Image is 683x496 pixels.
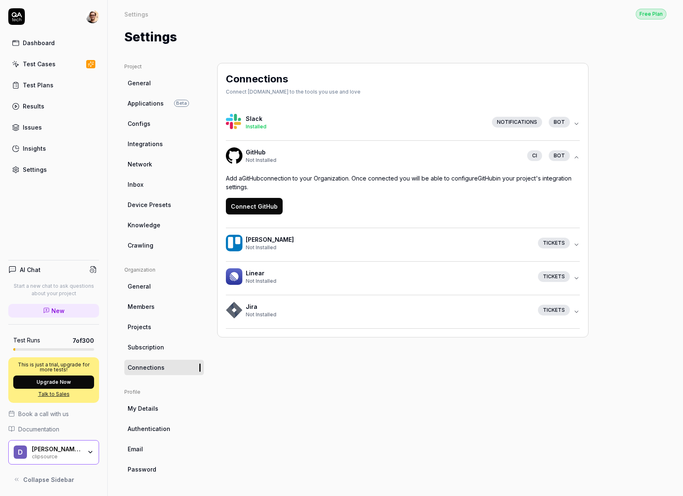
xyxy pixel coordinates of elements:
span: Crawling [128,241,153,250]
a: Authentication [124,421,204,436]
a: Test Cases [8,56,99,72]
div: Test Plans [23,81,53,89]
span: 7 of 300 [73,336,94,345]
span: Installed [246,123,266,130]
a: Issues [8,119,99,135]
h4: AI Chat [20,265,41,274]
h4: GitHub [246,148,521,157]
a: Documentation [8,425,99,433]
a: Integrations [124,136,204,152]
a: My Details [124,401,204,416]
a: Device Presets [124,197,204,212]
img: 704fe57e-bae9-4a0d-8bcb-c4203d9f0bb2.jpeg [86,10,99,23]
div: Daniels Growth Tests [32,445,82,453]
span: My Details [128,404,158,413]
a: Results [8,98,99,114]
span: Authentication [128,424,170,433]
div: Tickets [538,271,570,282]
span: Configs [128,119,150,128]
a: Configs [124,116,204,131]
button: HackofficeJiraNot InstalledTickets [226,295,580,328]
div: Tickets [538,238,570,248]
button: HackofficeGitHubNot InstalledCIbot [226,141,580,174]
div: Insights [23,144,46,153]
span: Not Installed [246,278,276,284]
div: HackofficeGitHubNot InstalledCIbot [226,174,580,228]
span: Email [128,445,143,453]
div: Free Plan [636,9,666,19]
span: General [128,79,151,87]
h4: [PERSON_NAME] [246,235,531,244]
div: Test Cases [23,60,56,68]
img: Hackoffice [226,268,242,285]
button: Upgrade Now [13,376,94,389]
h4: Jira [246,302,531,311]
span: Not Installed [246,244,276,250]
button: Collapse Sidebar [8,471,99,488]
span: Subscription [128,343,164,352]
div: Settings [124,10,148,18]
button: Free Plan [636,8,666,19]
button: Connect GitHub [226,198,283,214]
a: Crawling [124,238,204,253]
p: Start a new chat to ask questions about your project [8,282,99,297]
a: Projects [124,319,204,335]
span: Beta [174,100,189,107]
a: Talk to Sales [13,390,94,398]
span: Not Installed [246,157,276,163]
h1: Settings [124,28,177,46]
a: General [124,75,204,91]
p: This is just a trial, upgrade for more tests! [13,362,94,372]
div: Tickets [538,305,570,315]
span: Members [128,302,155,311]
div: bot [549,150,570,161]
div: clipsource [32,453,82,459]
a: Members [124,299,204,314]
div: bot [549,117,570,128]
div: Connect [DOMAIN_NAME] to the tools you use and love [226,88,361,96]
a: Password [124,462,204,477]
a: Settings [8,161,99,178]
a: ApplicationsBeta [124,96,204,111]
img: Hackoffice [226,235,242,251]
span: Projects [128,323,151,331]
div: Issues [23,123,42,132]
button: HackofficeLinearNot InstalledTickets [226,262,580,295]
span: Not Installed [246,311,276,318]
span: Connections [128,363,165,372]
a: Knowledge [124,217,204,233]
div: Settings [23,165,47,174]
span: Collapse Sidebar [23,475,74,484]
span: Knowledge [128,221,160,229]
h5: Test Runs [13,337,40,344]
button: HackofficeSlackInstalledNotificationsbot [226,107,580,140]
a: Network [124,157,204,172]
span: Password [128,465,156,474]
span: Inbox [128,180,143,189]
div: CI [527,150,542,161]
div: Results [23,102,44,111]
span: Network [128,160,152,169]
div: Dashboard [23,39,55,47]
span: Book a call with us [18,409,69,418]
a: Test Plans [8,77,99,93]
button: D[PERSON_NAME] Growth Testsclipsource [8,440,99,465]
a: Insights [8,140,99,157]
a: Dashboard [8,35,99,51]
div: Profile [124,388,204,396]
p: Add a GitHub connection to your Organization. Once connected you will be able to configure GitHub... [226,174,580,191]
button: Hackoffice[PERSON_NAME]Not InstalledTickets [226,228,580,261]
a: Subscription [124,339,204,355]
span: General [128,282,151,291]
div: Notifications [492,117,542,128]
h2: Connections [226,72,288,87]
span: Integrations [128,140,163,148]
h4: Linear [246,269,531,277]
a: New [8,304,99,318]
span: Device Presets [128,200,171,209]
span: Documentation [18,425,59,433]
img: Hackoffice [226,147,242,164]
a: Email [124,441,204,457]
div: Organization [124,266,204,274]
